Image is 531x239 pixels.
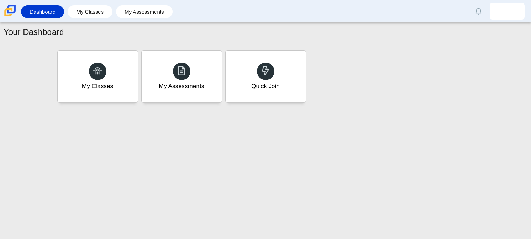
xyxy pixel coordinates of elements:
a: My Assessments [141,50,222,103]
div: My Classes [82,82,113,90]
a: Quick Join [225,50,306,103]
a: My Assessments [119,5,169,18]
a: My Classes [57,50,138,103]
a: Carmen School of Science & Technology [3,13,18,19]
img: Carmen School of Science & Technology [3,3,18,18]
div: Quick Join [251,82,280,90]
h1: Your Dashboard [4,26,64,38]
img: kayla.baker.Tb0A88 [502,6,513,17]
a: Alerts [471,3,486,19]
a: My Classes [71,5,109,18]
a: Dashboard [25,5,61,18]
div: My Assessments [159,82,204,90]
a: kayla.baker.Tb0A88 [490,3,525,20]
